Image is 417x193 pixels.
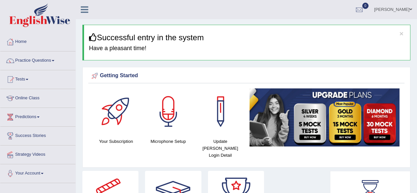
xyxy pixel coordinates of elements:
[250,88,400,146] img: small5.jpg
[90,71,403,81] div: Getting Started
[0,145,75,162] a: Strategy Videos
[0,127,75,143] a: Success Stories
[89,45,405,52] h4: Have a pleasant time!
[89,33,405,42] h3: Successful entry in the system
[197,138,243,159] h4: Update [PERSON_NAME] Login Detail
[145,138,191,145] h4: Microphone Setup
[93,138,139,145] h4: Your Subscription
[400,30,403,37] button: ×
[0,108,75,124] a: Predictions
[0,89,75,106] a: Online Class
[0,51,75,68] a: Practice Questions
[0,70,75,87] a: Tests
[0,33,75,49] a: Home
[0,164,75,181] a: Your Account
[362,3,369,9] span: 0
